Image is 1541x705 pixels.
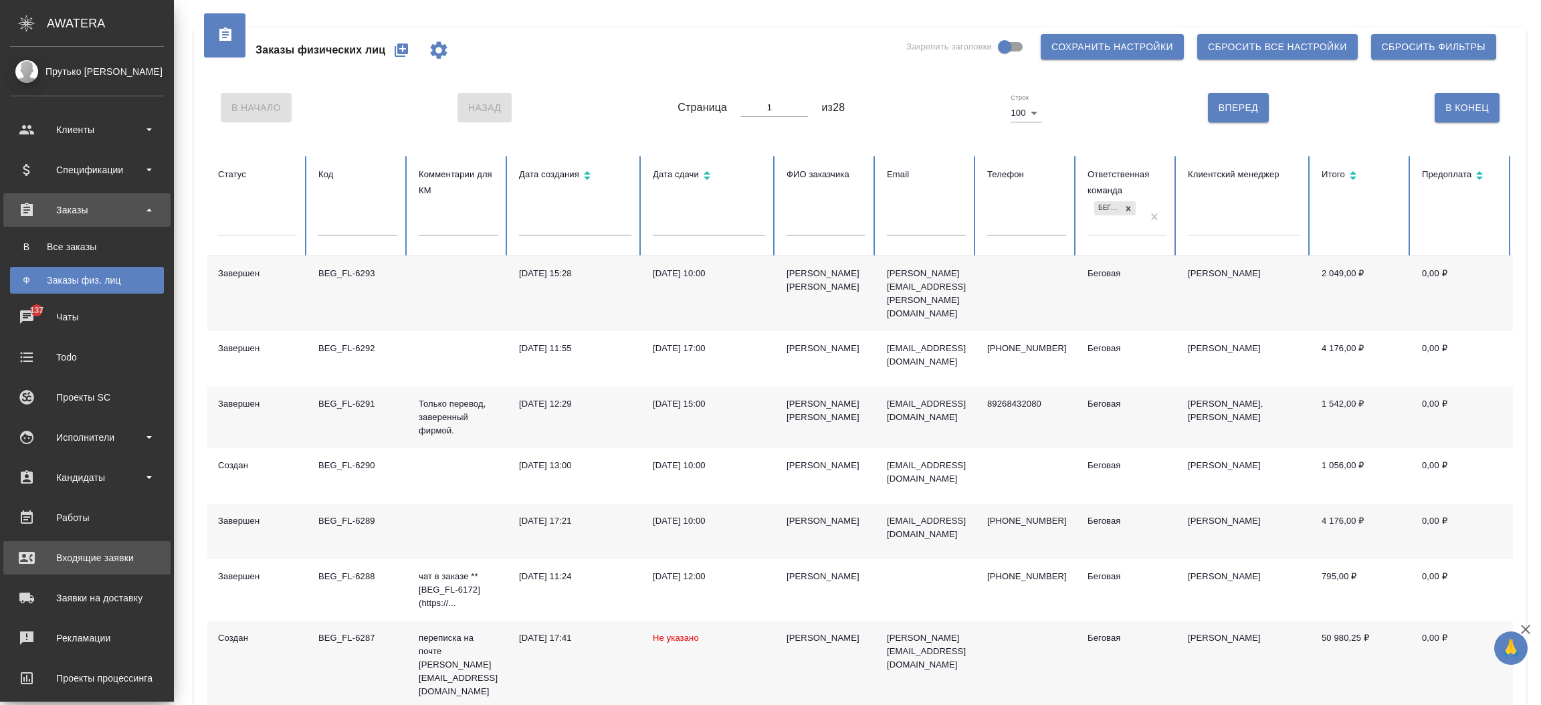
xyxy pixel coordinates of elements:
[1411,448,1512,504] td: 0,00 ₽
[1500,634,1522,662] span: 🙏
[1322,167,1401,186] div: Сортировка
[887,397,966,424] p: [EMAIL_ADDRESS][DOMAIN_NAME]
[987,514,1066,528] p: [PHONE_NUMBER]
[22,304,52,317] span: 137
[653,633,699,643] span: Не указано
[3,340,171,374] a: Todo
[1088,514,1166,528] div: Беговая
[318,342,397,355] div: BEG_FL-6292
[419,570,498,610] p: чат в заказе **[BEG_FL-6172](https://...
[1411,256,1512,331] td: 0,00 ₽
[3,501,171,534] a: Работы
[887,342,966,369] p: [EMAIL_ADDRESS][DOMAIN_NAME]
[318,514,397,528] div: BEG_FL-6289
[678,100,727,116] span: Страница
[1177,559,1311,621] td: [PERSON_NAME]
[887,631,966,672] p: [PERSON_NAME][EMAIL_ADDRESS][DOMAIN_NAME]
[787,267,865,294] div: [PERSON_NAME] [PERSON_NAME]
[1051,39,1173,56] span: Сохранить настройки
[255,42,385,58] span: Заказы физических лиц
[10,628,164,648] div: Рекламации
[653,397,765,411] div: [DATE] 15:00
[1494,631,1528,665] button: 🙏
[1197,34,1358,60] button: Сбросить все настройки
[1041,34,1184,60] button: Сохранить настройки
[1188,167,1300,183] div: Клиентский менеджер
[1311,331,1411,387] td: 4 176,00 ₽
[887,267,966,320] p: [PERSON_NAME][EMAIL_ADDRESS][PERSON_NAME][DOMAIN_NAME]
[47,10,174,37] div: AWATERA
[787,397,865,424] div: [PERSON_NAME] [PERSON_NAME]
[218,342,297,355] div: Завершен
[1177,448,1311,504] td: [PERSON_NAME]
[17,240,157,254] div: Все заказы
[653,342,765,355] div: [DATE] 17:00
[419,167,498,199] div: Комментарии для КМ
[3,300,171,334] a: 137Чаты
[10,120,164,140] div: Клиенты
[987,167,1066,183] div: Телефон
[10,588,164,608] div: Заявки на доставку
[1011,104,1041,122] div: 100
[1088,570,1166,583] div: Беговая
[519,342,631,355] div: [DATE] 11:55
[1088,342,1166,355] div: Беговая
[653,570,765,583] div: [DATE] 12:00
[787,342,865,355] div: [PERSON_NAME]
[1382,39,1485,56] span: Сбросить фильтры
[10,200,164,220] div: Заказы
[1411,559,1512,621] td: 0,00 ₽
[1177,256,1311,331] td: [PERSON_NAME]
[519,459,631,472] div: [DATE] 13:00
[519,631,631,645] div: [DATE] 17:41
[218,570,297,583] div: Завершен
[787,570,865,583] div: [PERSON_NAME]
[10,668,164,688] div: Проекты процессинга
[1435,93,1500,122] button: В Конец
[987,397,1066,411] p: 89268432080
[1208,39,1347,56] span: Сбросить все настройки
[1088,167,1166,199] div: Ответственная команда
[519,514,631,528] div: [DATE] 17:21
[519,570,631,583] div: [DATE] 11:24
[3,662,171,695] a: Проекты процессинга
[1177,504,1311,559] td: [PERSON_NAME]
[1208,93,1269,122] button: Вперед
[653,267,765,280] div: [DATE] 10:00
[10,387,164,407] div: Проекты SC
[1311,559,1411,621] td: 795,00 ₽
[1088,459,1166,472] div: Беговая
[787,631,865,645] div: [PERSON_NAME]
[10,427,164,447] div: Исполнители
[218,167,297,183] div: Статус
[10,233,164,260] a: ВВсе заказы
[3,381,171,414] a: Проекты SC
[519,397,631,411] div: [DATE] 12:29
[1177,387,1311,448] td: [PERSON_NAME], [PERSON_NAME]
[1311,448,1411,504] td: 1 056,00 ₽
[1088,397,1166,411] div: Беговая
[10,347,164,367] div: Todo
[1411,504,1512,559] td: 0,00 ₽
[1088,631,1166,645] div: Беговая
[218,267,297,280] div: Завершен
[906,40,992,54] span: Закрепить заголовки
[1311,387,1411,448] td: 1 542,00 ₽
[1088,267,1166,280] div: Беговая
[10,307,164,327] div: Чаты
[787,167,865,183] div: ФИО заказчика
[1094,201,1121,215] div: Беговая
[318,459,397,472] div: BEG_FL-6290
[1422,167,1501,186] div: Сортировка
[787,514,865,528] div: [PERSON_NAME]
[653,167,765,186] div: Сортировка
[419,631,498,698] p: переписка на почте [PERSON_NAME][EMAIL_ADDRESS][DOMAIN_NAME]
[653,514,765,528] div: [DATE] 10:00
[218,459,297,472] div: Создан
[218,397,297,411] div: Завершен
[787,459,865,472] div: [PERSON_NAME]
[1177,331,1311,387] td: [PERSON_NAME]
[887,167,966,183] div: Email
[987,342,1066,355] p: [PHONE_NUMBER]
[1445,100,1489,116] span: В Конец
